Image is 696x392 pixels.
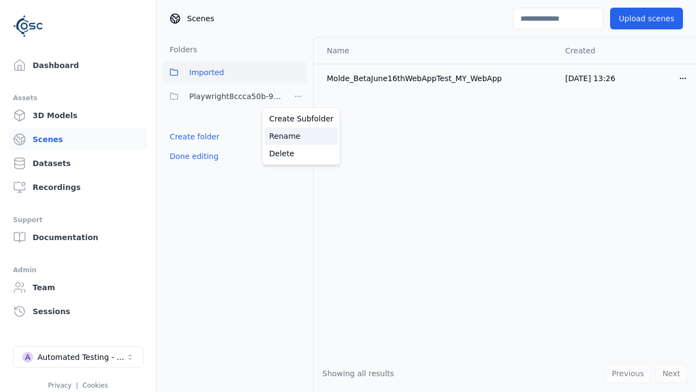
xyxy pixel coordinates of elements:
[265,127,338,145] a: Rename
[265,110,338,127] a: Create Subfolder
[265,145,338,162] a: Delete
